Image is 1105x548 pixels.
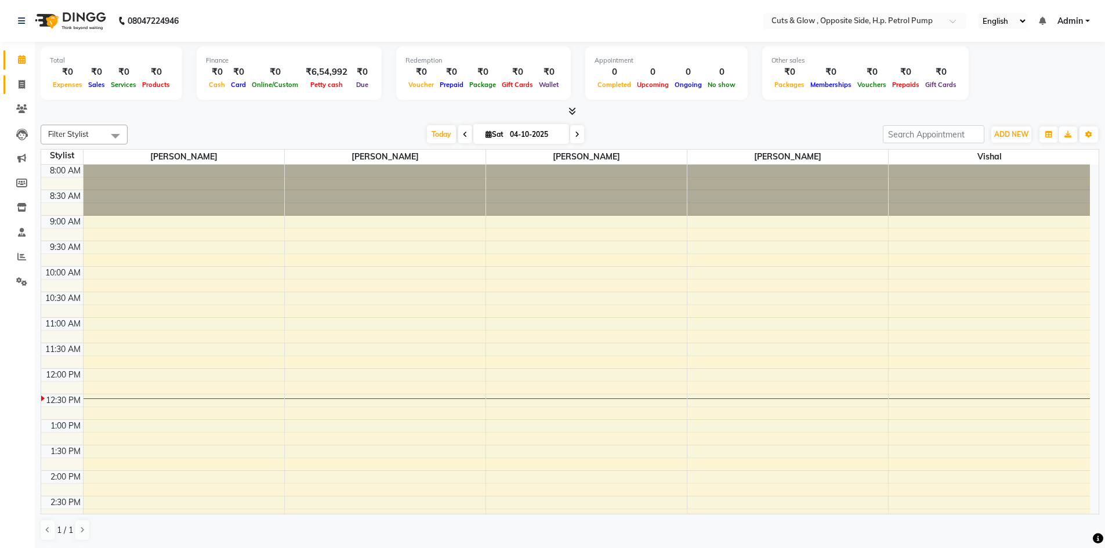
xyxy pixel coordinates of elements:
div: ₹0 [206,66,228,79]
div: ₹0 [437,66,466,79]
span: Gift Cards [499,81,536,89]
span: Completed [595,81,634,89]
span: Products [139,81,173,89]
div: ₹0 [108,66,139,79]
div: ₹0 [771,66,807,79]
div: 12:30 PM [44,394,83,407]
div: 11:00 AM [43,318,83,330]
input: 2025-10-04 [506,126,564,143]
div: 9:30 AM [48,241,83,253]
span: [PERSON_NAME] [486,150,687,164]
div: Finance [206,56,372,66]
div: ₹6,54,992 [301,66,352,79]
span: Filter Stylist [48,129,89,139]
div: 0 [634,66,672,79]
div: ₹0 [50,66,85,79]
span: 1 / 1 [57,524,73,536]
div: ₹0 [807,66,854,79]
span: Vishal [889,150,1090,164]
span: Gift Cards [922,81,959,89]
div: 9:00 AM [48,216,83,228]
div: Total [50,56,173,66]
span: Prepaids [889,81,922,89]
div: 0 [705,66,738,79]
div: ₹0 [352,66,372,79]
span: Expenses [50,81,85,89]
div: Redemption [405,56,561,66]
div: 12:00 PM [44,369,83,381]
span: [PERSON_NAME] [687,150,888,164]
div: ₹0 [466,66,499,79]
span: Cash [206,81,228,89]
span: Petty cash [307,81,346,89]
span: Memberships [807,81,854,89]
div: ₹0 [228,66,249,79]
div: 8:00 AM [48,165,83,177]
div: 11:30 AM [43,343,83,355]
div: ₹0 [249,66,301,79]
span: Online/Custom [249,81,301,89]
div: 2:30 PM [48,496,83,509]
span: Package [466,81,499,89]
div: 0 [595,66,634,79]
div: 10:30 AM [43,292,83,304]
div: 1:30 PM [48,445,83,458]
b: 08047224946 [128,5,179,37]
span: [PERSON_NAME] [285,150,486,164]
div: Stylist [41,150,83,162]
img: logo [30,5,109,37]
span: Prepaid [437,81,466,89]
span: Packages [771,81,807,89]
div: ₹0 [499,66,536,79]
div: ₹0 [536,66,561,79]
span: Ongoing [672,81,705,89]
div: ₹0 [854,66,889,79]
div: ₹0 [139,66,173,79]
div: 8:30 AM [48,190,83,202]
button: ADD NEW [991,126,1031,143]
div: Appointment [595,56,738,66]
span: No show [705,81,738,89]
span: Wallet [536,81,561,89]
div: 10:00 AM [43,267,83,279]
span: Services [108,81,139,89]
div: ₹0 [405,66,437,79]
div: ₹0 [889,66,922,79]
span: Voucher [405,81,437,89]
div: ₹0 [85,66,108,79]
input: Search Appointment [883,125,984,143]
span: Sales [85,81,108,89]
div: 2:00 PM [48,471,83,483]
div: ₹0 [922,66,959,79]
span: ADD NEW [994,130,1028,139]
span: Upcoming [634,81,672,89]
span: Due [353,81,371,89]
span: Today [427,125,456,143]
span: Card [228,81,249,89]
div: 0 [672,66,705,79]
div: 1:00 PM [48,420,83,432]
div: Other sales [771,56,959,66]
span: [PERSON_NAME] [84,150,284,164]
span: Admin [1057,15,1083,27]
span: Vouchers [854,81,889,89]
span: Sat [483,130,506,139]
